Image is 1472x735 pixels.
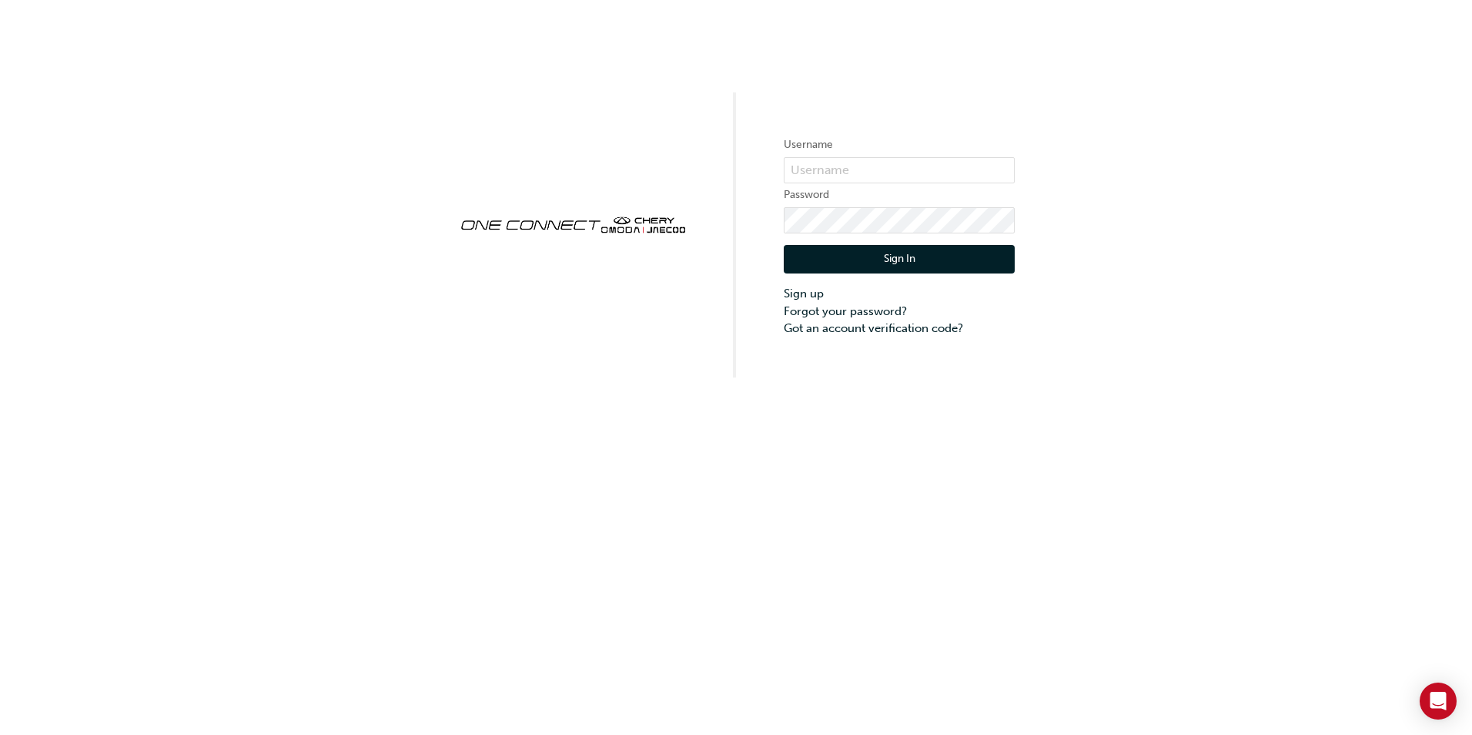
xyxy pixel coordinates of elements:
[784,157,1015,183] input: Username
[784,320,1015,337] a: Got an account verification code?
[1420,683,1457,720] div: Open Intercom Messenger
[784,285,1015,303] a: Sign up
[784,186,1015,204] label: Password
[784,136,1015,154] label: Username
[784,303,1015,321] a: Forgot your password?
[457,203,688,243] img: oneconnect
[784,245,1015,274] button: Sign In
